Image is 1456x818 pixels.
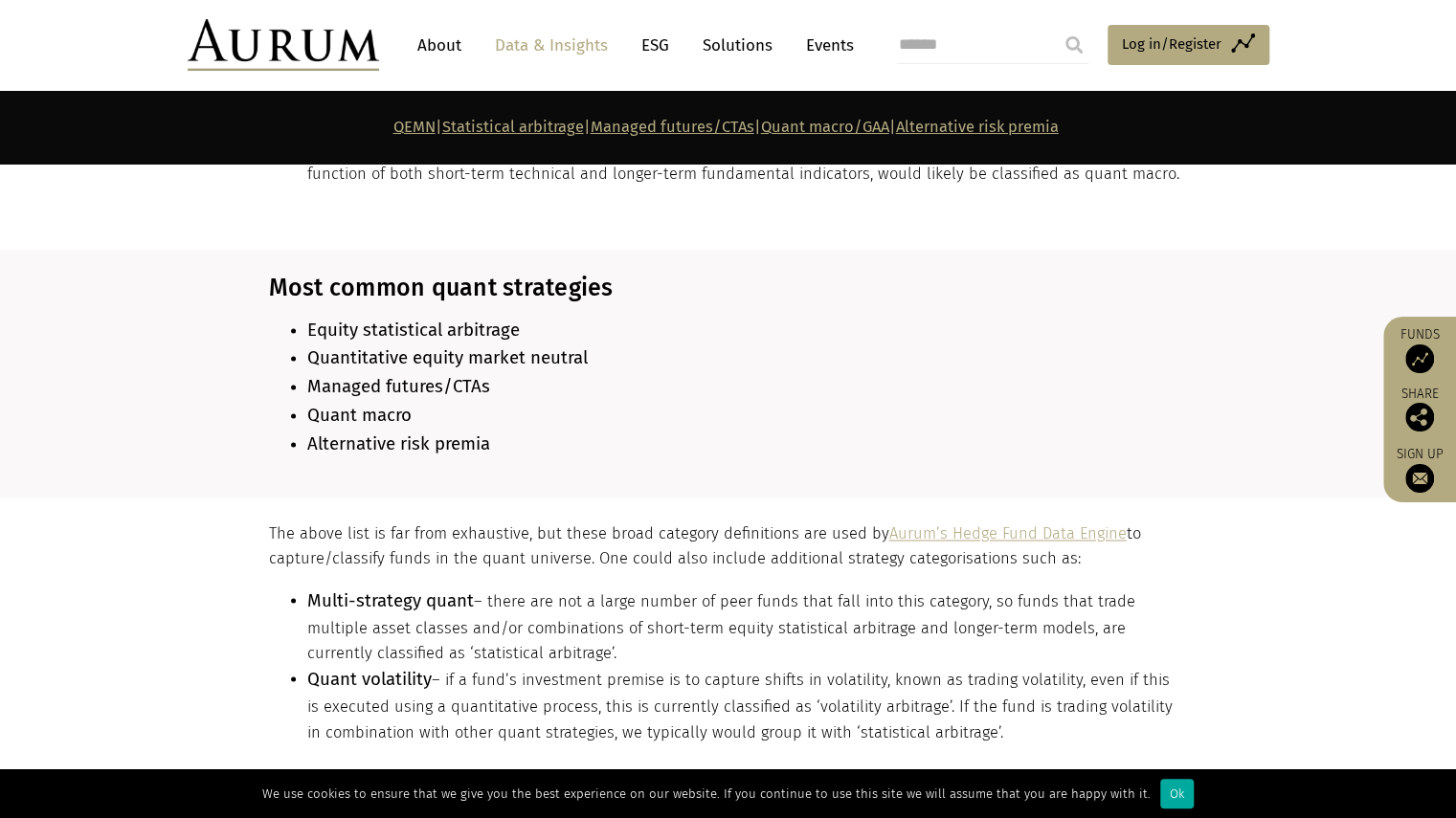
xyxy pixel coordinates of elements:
img: Access Funds [1405,344,1434,373]
input: Submit [1055,26,1093,64]
img: Sign up to our newsletter [1405,464,1434,493]
a: ESG [632,28,679,63]
span: Alternative risk premia [307,433,490,454]
span: Quantitative equity market neutral [307,347,588,368]
a: About [408,28,471,63]
a: Statistical arbitrage [442,118,584,136]
li: – there are not a large number of peer funds that fall into this category, so funds that trade mu... [307,586,1183,666]
a: Aurum’s Hedge Fund Data Engine [889,524,1127,542]
img: Share this post [1405,403,1434,431]
a: Quant macro/GAA [761,118,889,136]
span: Managed futures/CTAs [307,376,490,397]
a: Events [796,28,854,63]
a: Funds [1393,326,1446,373]
span: Quant macro [307,405,412,426]
a: Data & Insights [485,28,617,63]
img: Aurum [188,19,379,71]
span: Log in/Register [1122,33,1221,55]
strong: | | | | [393,118,1059,136]
a: Alternative risk premia [896,118,1059,136]
h3: Most common quant strategies [269,274,1183,302]
a: Solutions [693,28,782,63]
a: Log in/Register [1108,25,1269,65]
span: Multi-strategy quant [307,589,474,610]
div: Ok [1160,779,1194,808]
div: Share [1393,387,1446,431]
a: Managed futures/CTAs [591,118,754,136]
p: The above list is far from exhaustive, but these broad category definitions are used by to captur... [269,521,1183,572]
a: QEMN [393,118,436,136]
b: Equity statistical arbitrage [307,320,520,341]
li: – if a fund’s investment premise is to capture shifts in volatility, known as trading volatility,... [307,665,1183,744]
span: Quant volatility [307,668,432,689]
a: Sign up [1393,446,1446,493]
